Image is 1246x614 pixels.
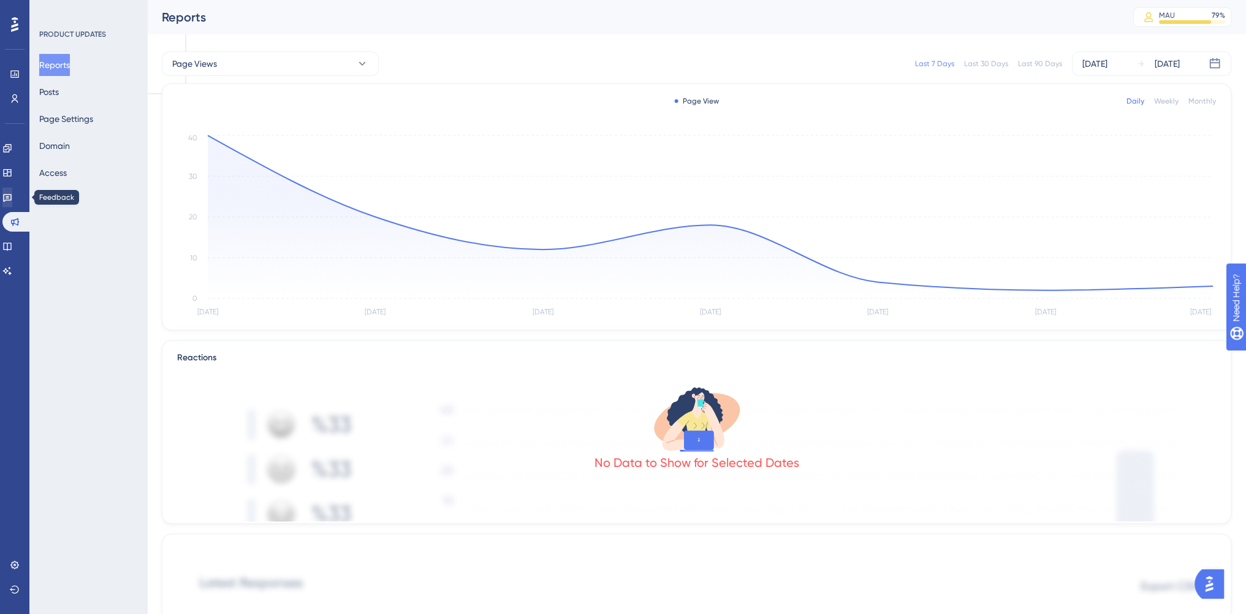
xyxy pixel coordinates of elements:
div: [DATE] [1082,56,1107,71]
div: Reactions [177,351,1216,365]
div: Monthly [1188,96,1216,106]
span: Page Views [172,56,217,71]
button: Page Views [162,51,379,76]
div: Daily [1126,96,1144,106]
div: No Data to Show for Selected Dates [595,454,799,471]
button: Page Settings [39,108,93,130]
tspan: [DATE] [365,308,386,316]
span: Need Help? [29,3,77,18]
tspan: [DATE] [700,308,721,316]
button: Access [39,162,67,184]
div: Reports [162,9,1103,26]
div: [DATE] [1155,56,1180,71]
div: Weekly [1154,96,1179,106]
div: Last 90 Days [1018,59,1062,69]
div: 79 % [1212,10,1225,20]
tspan: 20 [189,213,197,221]
button: Domain [39,135,70,157]
tspan: 0 [192,294,197,303]
div: Last 7 Days [915,59,954,69]
tspan: 30 [189,172,197,181]
button: Posts [39,81,59,103]
div: Page View [674,96,719,106]
button: Reports [39,54,70,76]
tspan: [DATE] [1190,308,1211,316]
tspan: [DATE] [1035,308,1056,316]
tspan: 40 [188,134,197,142]
div: Last 30 Days [964,59,1008,69]
div: MAU [1159,10,1175,20]
tspan: 10 [190,254,197,262]
tspan: [DATE] [867,308,888,316]
iframe: UserGuiding AI Assistant Launcher [1195,566,1231,602]
div: PRODUCT UPDATES [39,29,106,39]
tspan: [DATE] [533,308,553,316]
tspan: [DATE] [197,308,218,316]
